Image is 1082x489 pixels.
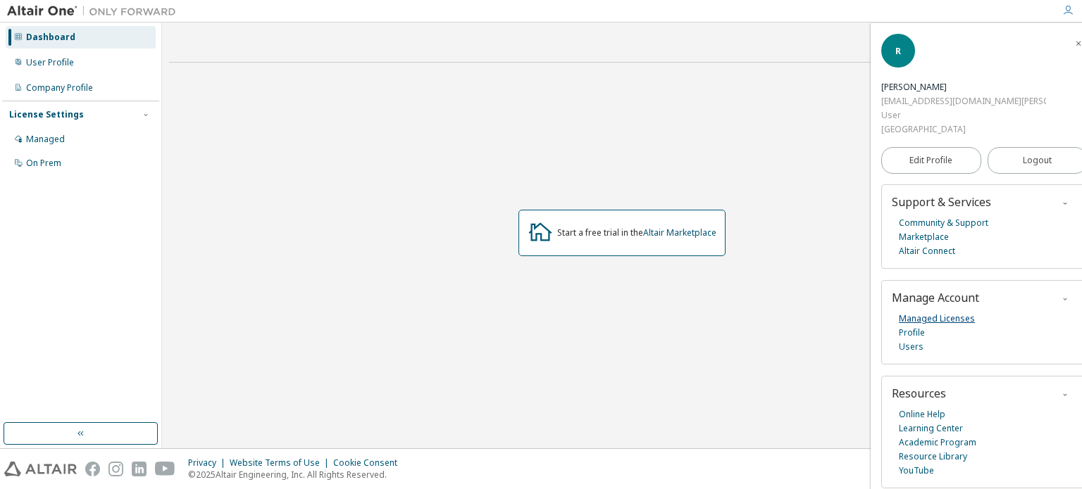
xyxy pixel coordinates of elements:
div: Company Profile [26,82,93,94]
a: Academic Program [899,436,976,450]
span: Edit Profile [909,155,952,166]
a: Resource Library [899,450,967,464]
img: Altair One [7,4,183,18]
span: Resources [892,386,946,401]
div: License Settings [9,109,84,120]
a: Altair Marketplace [643,227,716,239]
a: YouTube [899,464,934,478]
img: youtube.svg [155,462,175,476]
div: On Prem [26,158,61,169]
a: Online Help [899,407,945,421]
img: altair_logo.svg [4,462,77,476]
a: Managed Licenses [899,312,975,326]
span: R [895,45,901,57]
div: [EMAIL_ADDRESS][DOMAIN_NAME][PERSON_NAME] [881,94,1046,108]
p: © 2025 Altair Engineering, Inc. All Rights Reserved. [188,469,406,481]
img: instagram.svg [108,462,123,476]
div: [GEOGRAPHIC_DATA] [881,122,1046,136]
a: Learning Center [899,421,963,436]
a: Edit Profile [881,147,981,174]
div: User [881,108,1046,122]
span: Support & Services [892,194,991,210]
div: Privacy [188,457,230,469]
div: Cookie Consent [333,457,406,469]
div: Renis Shtylla [881,80,1046,94]
a: Users [899,340,924,354]
span: Manage Account [892,290,979,305]
span: Logout [1023,153,1052,167]
div: User Profile [26,57,74,68]
a: Altair Connect [899,244,955,258]
a: Profile [899,326,925,340]
img: facebook.svg [85,462,100,476]
a: Community & Support [899,216,988,230]
img: linkedin.svg [132,462,147,476]
div: Managed [26,134,65,145]
div: Website Terms of Use [230,457,333,469]
a: Marketplace [899,230,949,244]
div: Start a free trial in the [557,227,716,239]
div: Dashboard [26,32,75,43]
